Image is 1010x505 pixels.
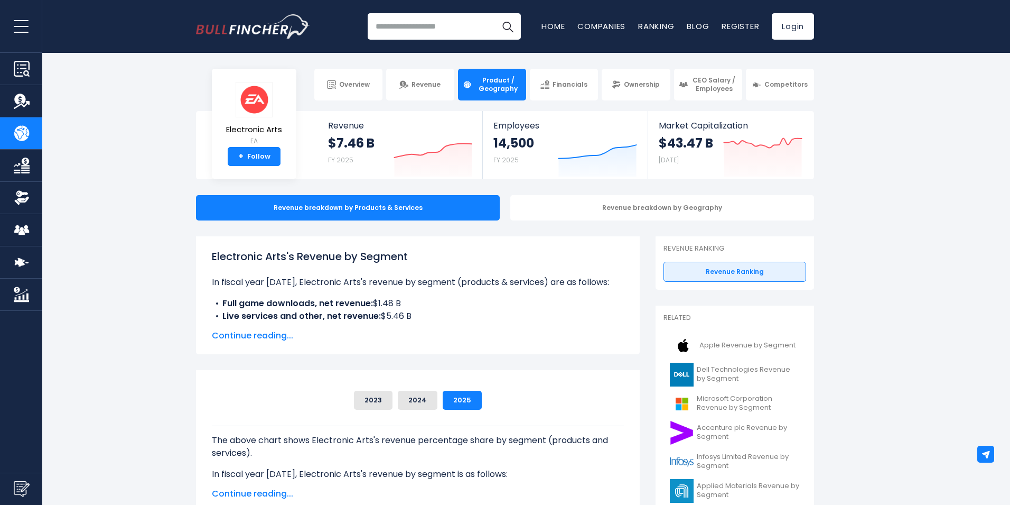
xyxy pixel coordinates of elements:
[624,80,660,89] span: Ownership
[196,14,310,39] img: Bullfincher logo
[226,125,282,134] span: Electronic Arts
[510,195,814,221] div: Revenue breakdown by Geography
[458,69,526,100] a: Product / Geography
[317,111,483,179] a: Revenue $7.46 B FY 2025
[494,13,521,40] button: Search
[328,155,353,164] small: FY 2025
[212,488,624,500] span: Continue reading...
[196,195,500,221] div: Revenue breakdown by Products & Services
[687,21,709,32] a: Blog
[339,80,370,89] span: Overview
[659,121,802,131] span: Market Capitalization
[541,21,565,32] a: Home
[659,155,679,164] small: [DATE]
[196,14,310,39] a: Go to homepage
[483,111,647,179] a: Employees 14,500 FY 2025
[670,363,694,387] img: DELL logo
[238,152,244,161] strong: +
[493,135,534,151] strong: 14,500
[226,136,282,146] small: EA
[222,310,381,322] b: Live services and other, net revenue:
[663,262,806,282] a: Revenue Ranking
[228,147,280,166] a: +Follow
[493,155,519,164] small: FY 2025
[663,360,806,389] a: Dell Technologies Revenue by Segment
[691,76,737,93] span: CEO Salary / Employees
[412,80,441,89] span: Revenue
[212,297,624,310] li: $1.48 B
[699,341,796,350] span: Apple Revenue by Segment
[674,69,742,100] a: CEO Salary / Employees
[212,310,624,323] li: $5.46 B
[212,329,624,342] span: Continue reading...
[697,365,800,383] span: Dell Technologies Revenue by Segment
[212,434,624,460] p: The above chart shows Electronic Arts's revenue percentage share by segment (products and services).
[722,21,759,32] a: Register
[577,21,625,32] a: Companies
[226,81,283,148] a: Electronic Arts EA
[670,334,696,357] img: AAPL logo
[663,447,806,476] a: Infosys Limited Revenue by Segment
[663,314,806,323] p: Related
[670,392,694,416] img: MSFT logo
[663,331,806,360] a: Apple Revenue by Segment
[553,80,587,89] span: Financials
[443,391,482,410] button: 2025
[493,121,637,131] span: Employees
[222,297,373,309] b: Full game downloads, net revenue:
[659,135,713,151] strong: $43.47 B
[663,244,806,253] p: Revenue Ranking
[670,450,694,474] img: INFY logo
[14,190,30,206] img: Ownership
[663,418,806,447] a: Accenture plc Revenue by Segment
[530,69,598,100] a: Financials
[746,69,814,100] a: Competitors
[648,111,813,179] a: Market Capitalization $43.47 B [DATE]
[398,391,437,410] button: 2024
[697,453,800,471] span: Infosys Limited Revenue by Segment
[670,479,694,503] img: AMAT logo
[764,80,808,89] span: Competitors
[314,69,382,100] a: Overview
[475,76,521,93] span: Product / Geography
[697,482,800,500] span: Applied Materials Revenue by Segment
[663,389,806,418] a: Microsoft Corporation Revenue by Segment
[354,391,392,410] button: 2023
[602,69,670,100] a: Ownership
[386,69,454,100] a: Revenue
[212,276,624,289] p: In fiscal year [DATE], Electronic Arts's revenue by segment (products & services) are as follows:
[697,424,800,442] span: Accenture plc Revenue by Segment
[328,135,375,151] strong: $7.46 B
[670,421,694,445] img: ACN logo
[212,249,624,264] h1: Electronic Arts's Revenue by Segment
[212,468,624,481] p: In fiscal year [DATE], Electronic Arts's revenue by segment is as follows:
[638,21,674,32] a: Ranking
[697,394,800,412] span: Microsoft Corporation Revenue by Segment
[328,121,472,131] span: Revenue
[772,13,814,40] a: Login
